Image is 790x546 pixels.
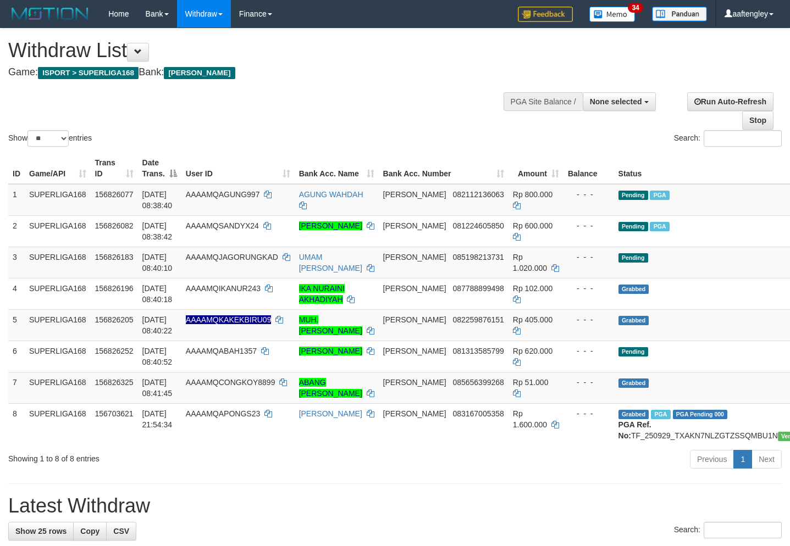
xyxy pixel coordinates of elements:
span: AAAAMQJAGORUNGKAD [186,253,278,261]
td: 4 [8,278,25,309]
th: Amount: activate to sort column ascending [509,153,564,184]
span: AAAAMQABAH1357 [186,347,257,355]
span: [PERSON_NAME] [383,315,446,324]
div: - - - [568,346,610,356]
th: User ID: activate to sort column ascending [181,153,295,184]
a: [PERSON_NAME] [299,221,362,230]
a: ABANG [PERSON_NAME] [299,378,362,398]
span: Copy 081313585799 to clipboard [452,347,504,355]
span: 156826205 [95,315,134,324]
span: Copy 085198213731 to clipboard [452,253,504,261]
td: SUPERLIGA168 [25,403,91,445]
a: [PERSON_NAME] [299,347,362,355]
span: 34 [628,3,643,13]
td: SUPERLIGA168 [25,215,91,247]
span: Rp 620.000 [513,347,553,355]
span: Rp 102.000 [513,284,553,293]
td: SUPERLIGA168 [25,309,91,341]
span: 156826077 [95,190,134,199]
span: 156826252 [95,347,134,355]
span: [DATE] 08:41:45 [142,378,173,398]
a: Previous [690,450,734,469]
span: Copy 085656399268 to clipboard [452,378,504,387]
th: Balance [564,153,614,184]
span: Show 25 rows [15,527,67,536]
span: ISPORT > SUPERLIGA168 [38,67,139,79]
span: [DATE] 08:38:40 [142,190,173,210]
img: Feedback.jpg [518,7,573,22]
label: Show entries [8,130,92,147]
h4: Game: Bank: [8,67,516,78]
div: - - - [568,189,610,200]
span: Copy 083167005358 to clipboard [452,409,504,418]
span: 156703621 [95,409,134,418]
span: Marked by aafandaneth [650,222,669,231]
span: 156826325 [95,378,134,387]
label: Search: [674,130,782,147]
span: Grabbed [618,410,649,419]
span: Grabbed [618,316,649,325]
td: 7 [8,372,25,403]
span: 156826196 [95,284,134,293]
a: AGUNG WAHDAH [299,190,363,199]
img: Button%20Memo.svg [589,7,636,22]
div: - - - [568,408,610,419]
span: AAAAMQAGUNG997 [186,190,260,199]
span: PGA Pending [673,410,728,419]
td: SUPERLIGA168 [25,184,91,216]
td: SUPERLIGA168 [25,278,91,309]
span: [PERSON_NAME] [383,253,446,261]
div: - - - [568,377,610,388]
span: Pending [618,191,648,200]
span: Rp 51.000 [513,378,549,387]
img: panduan.png [652,7,707,21]
th: Date Trans.: activate to sort column descending [138,153,181,184]
span: [DATE] 08:40:10 [142,253,173,272]
td: 8 [8,403,25,445]
a: [PERSON_NAME] [299,409,362,418]
td: SUPERLIGA168 [25,341,91,372]
span: [PERSON_NAME] [383,284,446,293]
button: None selected [583,92,656,111]
td: 5 [8,309,25,341]
a: UMAM [PERSON_NAME] [299,253,362,272]
span: Pending [618,347,648,356]
span: [PERSON_NAME] [164,67,235,79]
span: [DATE] 08:40:22 [142,315,173,335]
span: Copy 081224605850 to clipboard [452,221,504,230]
span: Marked by aafchhiseyha [651,410,670,419]
span: [PERSON_NAME] [383,221,446,230]
a: IKA NURAINI AKHADIYAH [299,284,345,304]
a: Next [752,450,782,469]
a: Show 25 rows [8,522,74,541]
span: Grabbed [618,378,649,388]
div: - - - [568,220,610,231]
span: Pending [618,222,648,231]
td: 3 [8,247,25,278]
span: Copy 082259876151 to clipboard [452,315,504,324]
a: CSV [106,522,136,541]
span: [PERSON_NAME] [383,190,446,199]
span: [PERSON_NAME] [383,378,446,387]
span: AAAAMQIKANUR243 [186,284,261,293]
span: Pending [618,253,648,263]
span: AAAAMQAPONGS23 [186,409,260,418]
th: Bank Acc. Number: activate to sort column ascending [379,153,509,184]
a: 1 [733,450,752,469]
th: Game/API: activate to sort column ascending [25,153,91,184]
img: MOTION_logo.png [8,5,92,22]
span: [PERSON_NAME] [383,409,446,418]
a: Run Auto-Refresh [687,92,774,111]
span: 156826183 [95,253,134,261]
h1: Withdraw List [8,40,516,62]
td: 1 [8,184,25,216]
input: Search: [704,130,782,147]
div: Showing 1 to 8 of 8 entries [8,449,321,464]
span: Rp 1.020.000 [513,253,547,272]
span: Nama rekening ada tanda titik/strip, harap diedit [186,315,272,324]
span: AAAAMQCONGKOY8899 [186,378,275,387]
span: Marked by aafandaneth [650,191,669,200]
span: Copy 087788899498 to clipboard [452,284,504,293]
td: 2 [8,215,25,247]
span: [DATE] 21:54:34 [142,409,173,429]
